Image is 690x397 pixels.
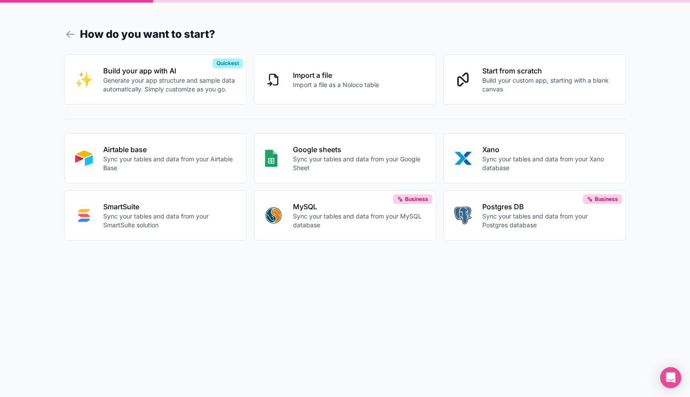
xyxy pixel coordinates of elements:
img: POSTGRES [454,207,471,224]
button: AIRTABLEAirtable baseSync your tables and data from your Airtable Base [64,133,247,183]
img: SMART_SUITE [75,207,93,224]
button: Import a fileImport a file as a Noloco table [254,55,437,105]
button: POSTGRESPostgres DBSync your tables and data from your Postgres databaseBusiness [443,190,626,240]
h1: How do you want to start? [64,26,626,42]
p: MySQL [293,201,426,212]
p: Google sheets [293,144,426,155]
p: Airtable base [103,144,236,155]
p: Sync your tables and data from your SmartSuite solution [103,212,236,229]
p: Sync your tables and data from your Xano database [482,155,615,172]
button: INTERNAL_WITH_AIBuild your app with AIGenerate your app structure and sample data automatically. ... [64,55,247,105]
span: Business [405,196,428,203]
img: INTERNAL_WITH_AI [75,71,93,88]
p: Import a file [293,70,379,80]
p: Start from scratch [482,66,615,76]
img: GOOGLE_SHEETS [265,149,278,167]
p: Xano [482,144,615,155]
button: Start from scratchBuild your custom app, starting with a blank canvas [443,55,626,105]
p: Sync your tables and data from your Postgres database [482,212,615,229]
button: MYSQLMySQLSync your tables and data from your MySQL databaseBusiness [254,190,437,240]
img: MYSQL [265,207,282,224]
button: XANOXanoSync your tables and data from your Xano database [443,133,626,183]
button: GOOGLE_SHEETSGoogle sheetsSync your tables and data from your Google Sheet [254,133,437,183]
p: Sync your tables and data from your MySQL database [293,212,426,229]
div: Quickest [213,58,243,68]
p: Import a file as a Noloco table [293,80,379,89]
span: Business [595,196,618,203]
p: Sync your tables and data from your Airtable Base [103,155,236,172]
img: XANO [454,149,472,167]
img: AIRTABLE [75,149,93,167]
p: SmartSuite [103,201,236,212]
div: Open Intercom Messenger [660,367,681,388]
button: SMART_SUITESmartSuiteSync your tables and data from your SmartSuite solution [64,190,247,240]
p: Postgres DB [482,201,615,212]
p: Generate your app structure and sample data automatically. Simply customize as you go. [103,76,236,94]
p: Build your app with AI [103,66,236,76]
p: Sync your tables and data from your Google Sheet [293,155,426,172]
p: Build your custom app, starting with a blank canvas [482,76,615,94]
